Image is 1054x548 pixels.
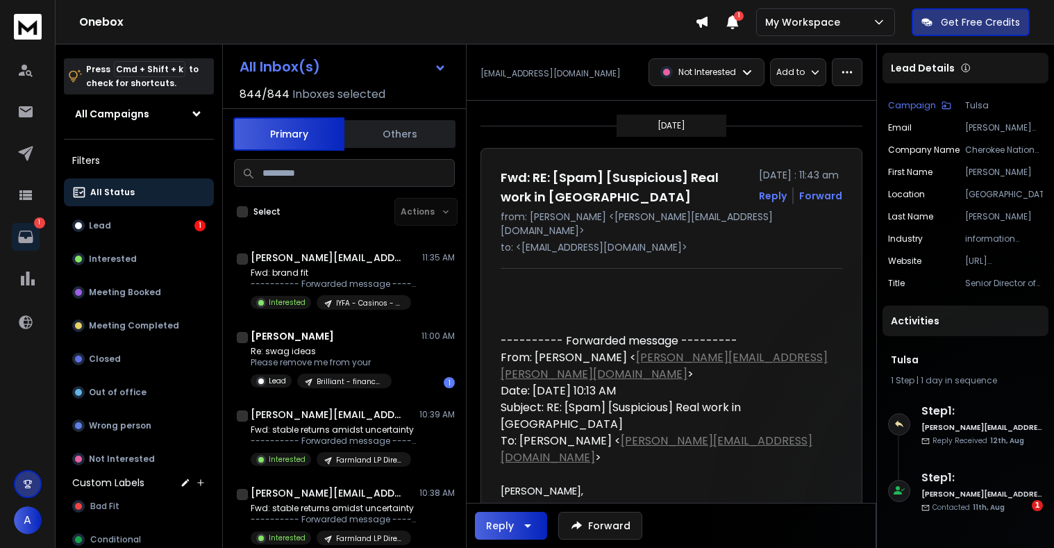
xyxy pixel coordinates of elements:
[888,211,933,222] p: Last Name
[251,279,417,290] p: ---------- Forwarded message --------- From: [PERSON_NAME]
[888,189,925,200] p: location
[89,320,179,331] p: Meeting Completed
[1003,500,1037,533] iframe: Intercom live chat
[269,533,306,543] p: Interested
[251,329,334,343] h1: [PERSON_NAME]
[891,375,1040,386] div: |
[444,377,455,388] div: 1
[882,306,1048,336] div: Activities
[90,187,135,198] p: All Status
[912,8,1030,36] button: Get Free Credits
[89,287,161,298] p: Meeting Booked
[759,168,842,182] p: [DATE] : 11:43 am
[888,122,912,133] p: Email
[14,506,42,534] button: A
[1032,500,1043,511] span: 1
[89,354,121,365] p: Closed
[776,67,805,78] p: Add to
[251,486,403,500] h1: [PERSON_NAME][EMAIL_ADDRESS][DOMAIN_NAME]
[251,514,417,525] p: ---------- Forwarded message --------- From: Hatem
[251,424,417,435] p: Fwd: stable returns amidst uncertainty
[269,297,306,308] p: Interested
[419,488,455,499] p: 10:38 AM
[888,100,951,111] button: Campaign
[269,376,286,386] p: Lead
[64,412,214,440] button: Wrong person
[240,86,290,103] span: 844 / 844
[89,220,111,231] p: Lead
[194,220,206,231] div: 1
[64,492,214,520] button: Bad Fit
[292,86,385,103] h3: Inboxes selected
[251,346,392,357] p: Re: swag ideas
[86,63,199,90] p: Press to check for shortcuts.
[965,233,1043,244] p: information services
[64,345,214,373] button: Closed
[72,476,144,490] h3: Custom Labels
[64,279,214,306] button: Meeting Booked
[658,120,685,131] p: [DATE]
[888,278,905,289] p: Title
[941,15,1020,29] p: Get Free Credits
[475,512,547,540] button: Reply
[486,519,514,533] div: Reply
[251,267,417,279] p: Fwd: brand fit
[888,256,921,267] p: Website
[419,409,455,420] p: 10:39 AM
[501,349,831,383] div: From: [PERSON_NAME] < >
[90,501,119,512] span: Bad Fit
[89,420,151,431] p: Wrong person
[64,312,214,340] button: Meeting Completed
[891,61,955,75] p: Lead Details
[422,252,455,263] p: 11:35 AM
[501,210,842,238] p: from: [PERSON_NAME] <[PERSON_NAME][EMAIL_ADDRESS][DOMAIN_NAME]>
[558,512,642,540] button: Forward
[799,189,842,203] div: Forward
[965,167,1043,178] p: [PERSON_NAME]
[965,100,1043,111] p: Tulsa
[12,223,40,251] a: 1
[501,240,842,254] p: to: <[EMAIL_ADDRESS][DOMAIN_NAME]>
[888,100,936,111] p: Campaign
[421,331,455,342] p: 11:00 AM
[891,374,914,386] span: 1 Step
[233,117,344,151] button: Primary
[965,122,1043,133] p: [PERSON_NAME][EMAIL_ADDRESS][PERSON_NAME][DOMAIN_NAME]
[734,11,744,21] span: 1
[965,256,1043,267] p: [URL][DOMAIN_NAME]
[888,233,923,244] p: industry
[89,387,147,398] p: Out of office
[501,433,812,465] a: [PERSON_NAME][EMAIL_ADDRESS][DOMAIN_NAME]
[888,167,932,178] p: First Name
[75,107,149,121] h1: All Campaigns
[965,144,1043,156] p: Cherokee Nation Businesses
[114,61,185,77] span: Cmd + Shift + k
[79,14,695,31] h1: Onebox
[64,245,214,273] button: Interested
[759,189,787,203] button: Reply
[14,14,42,40] img: logo
[336,455,403,465] p: Farmland LP Direct Channel - Rani
[89,454,155,465] p: Not Interested
[89,254,137,265] p: Interested
[501,168,751,207] h1: Fwd: RE: [Spam] [Suspicious] Real work in [GEOGRAPHIC_DATA]
[965,189,1043,200] p: [GEOGRAPHIC_DATA]
[678,67,736,78] p: Not Interested
[501,399,831,433] div: Subject: RE: [Spam] [Suspicious] Real work in [GEOGRAPHIC_DATA]
[251,357,392,368] p: Please remove me from your
[317,376,383,387] p: Brilliant - finance open target VC-PE messaging
[90,534,141,545] span: Conditional
[480,68,621,79] p: [EMAIL_ADDRESS][DOMAIN_NAME]
[501,333,831,349] div: ---------- Forwarded message ---------
[336,298,403,308] p: IYFA - Casinos - Lauren
[64,178,214,206] button: All Status
[765,15,846,29] p: My Workspace
[240,60,320,74] h1: All Inbox(s)
[64,445,214,473] button: Not Interested
[891,353,1040,367] h1: Tulsa
[34,217,45,229] p: 1
[336,533,403,544] p: Farmland LP Direct Channel - Rani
